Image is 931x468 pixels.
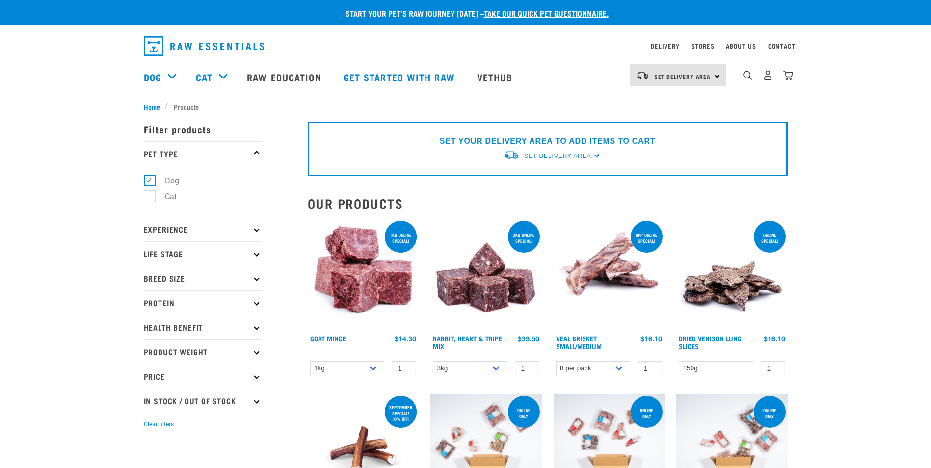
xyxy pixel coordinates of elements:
[144,117,262,141] p: Filter products
[149,175,183,187] label: Dog
[651,44,679,48] a: Delivery
[237,57,333,97] a: Raw Education
[518,335,539,342] div: $39.50
[763,70,773,80] img: user.png
[144,102,788,112] nav: breadcrumbs
[144,70,161,84] a: Dog
[392,361,416,376] input: 1
[144,389,262,413] p: In Stock / Out Of Stock
[467,57,525,97] a: Vethub
[144,364,262,389] p: Price
[764,335,785,342] div: $16.10
[504,150,519,160] img: van-moving.png
[433,337,502,348] a: Rabbit, Heart & Tripe Mix
[144,102,165,112] a: Home
[743,71,752,80] img: home-icon-1@2x.png
[515,361,539,376] input: 1
[761,361,785,376] input: 1
[308,196,788,211] h2: Our Products
[144,36,264,56] img: Raw Essentials Logo
[679,337,742,348] a: Dried Venison Lung Slices
[783,70,793,80] img: home-icon@2x.png
[430,219,542,330] img: 1175 Rabbit Heart Tripe Mix 01
[631,403,663,423] div: Online Only
[440,135,655,147] p: SET YOUR DELIVERY AREA TO ADD ITEMS TO CART
[136,32,796,60] nav: dropdown navigation
[310,337,346,340] a: Goat Mince
[556,337,602,348] a: Veal Brisket Small/Medium
[334,57,467,97] a: Get started with Raw
[144,315,262,339] p: Health Benefit
[385,228,417,248] div: 1kg online special!
[631,228,663,248] div: 8pp online special!
[308,219,419,330] img: 1077 Wild Goat Mince 01
[508,228,540,248] div: 3kg online special!
[640,335,662,342] div: $16.10
[144,290,262,315] p: Protein
[638,361,662,376] input: 1
[144,141,262,166] p: Pet Type
[385,400,417,426] div: September special! 10% off!
[144,241,262,266] p: Life Stage
[654,75,711,78] span: Set Delivery Area
[144,102,160,112] span: Home
[676,219,788,330] img: 1304 Venison Lung Slices 01
[395,335,416,342] div: $14.30
[149,190,181,203] label: Cat
[754,403,786,423] div: Online Only
[144,217,262,241] p: Experience
[196,70,213,84] a: Cat
[484,11,609,15] a: take our quick pet questionnaire.
[554,219,665,330] img: 1207 Veal Brisket 4pp 01
[768,44,796,48] a: Contact
[144,339,262,364] p: Product Weight
[726,44,756,48] a: About Us
[524,153,591,159] span: Set Delivery Area
[636,71,649,80] img: van-moving.png
[144,420,174,429] button: Clear filters
[692,44,715,48] a: Stores
[754,228,786,248] div: ONLINE SPECIAL!
[144,266,262,290] p: Breed Size
[508,403,540,423] div: Online Only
